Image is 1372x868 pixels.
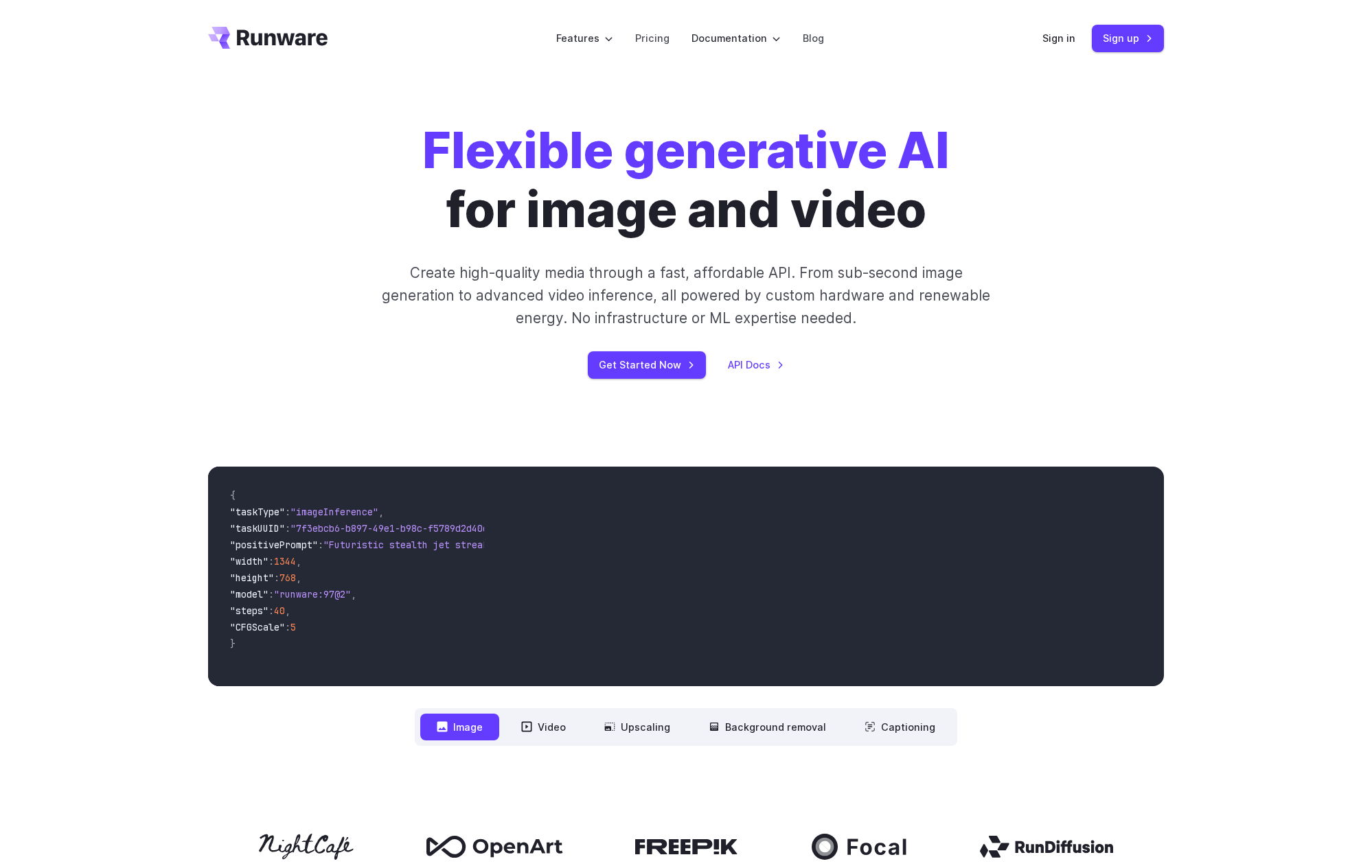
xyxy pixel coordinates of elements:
[230,489,236,502] span: {
[285,522,290,535] span: :
[285,621,290,633] span: :
[318,539,323,551] span: :
[230,555,268,567] span: "width"
[285,506,290,518] span: :
[274,605,285,617] span: 40
[848,714,952,740] button: Captioning
[230,621,285,633] span: "CFGScale"
[274,555,296,567] span: 1344
[230,506,285,518] span: "taskType"
[285,605,290,617] span: ,
[268,588,274,600] span: :
[290,621,296,633] span: 5
[268,605,274,617] span: :
[420,714,499,740] button: Image
[230,637,236,650] span: }
[380,261,992,330] p: Create high-quality media through a fast, affordable API. From sub-second image generation to adv...
[728,357,784,373] a: API Docs
[279,572,296,584] span: 768
[208,27,328,49] a: Go to /
[296,555,301,567] span: ,
[230,588,268,600] span: "model"
[556,30,613,46] label: Features
[588,351,706,378] a: Get Started Now
[588,714,687,740] button: Upscaling
[274,588,351,600] span: "runware:97@2"
[230,539,318,551] span: "positivePrompt"
[268,555,274,567] span: :
[296,572,301,584] span: ,
[803,30,824,46] a: Blog
[323,539,823,551] span: "Futuristic stealth jet streaking through a neon-lit cityscape with glowing purple exhaust"
[1092,25,1164,51] a: Sign up
[274,572,279,584] span: :
[505,714,582,740] button: Video
[1042,30,1075,46] a: Sign in
[290,522,499,535] span: "7f3ebcb6-b897-49e1-b98c-f5789d2d40d7"
[691,30,781,46] label: Documentation
[290,506,378,518] span: "imageInference"
[378,506,384,518] span: ,
[230,605,268,617] span: "steps"
[422,121,950,239] h1: for image and video
[351,588,356,600] span: ,
[230,522,285,535] span: "taskUUID"
[230,572,274,584] span: "height"
[692,714,843,740] button: Background removal
[635,30,670,46] a: Pricing
[422,120,950,180] strong: Flexible generative AI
